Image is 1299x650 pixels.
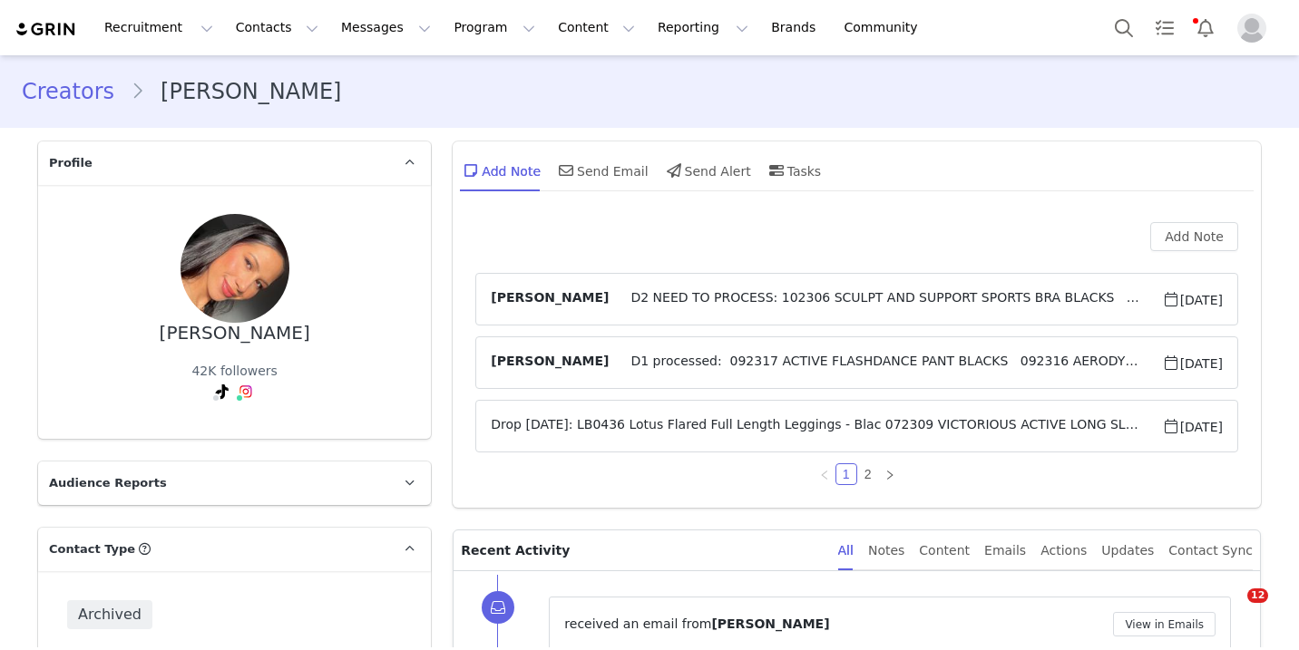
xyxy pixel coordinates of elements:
[1186,7,1226,48] button: Notifications
[22,75,131,108] a: Creators
[984,530,1026,571] div: Emails
[1162,288,1223,310] span: [DATE]
[884,470,895,480] i: icon: right
[814,463,835,485] li: Previous Page
[760,7,832,48] a: Brands
[547,7,646,48] button: Content
[1040,530,1087,571] div: Actions
[330,7,442,48] button: Messages
[460,149,541,192] div: Add Note
[609,352,1161,374] span: D1 processed: 092317 ACTIVE FLASHDANCE PANT BLACKS 092316 AERODYNAMIC SEAMLESS TANK LUXURY GREENS...
[1101,530,1154,571] div: Updates
[49,154,93,172] span: Profile
[555,149,649,192] div: Send Email
[868,530,904,571] div: Notes
[1162,352,1223,374] span: [DATE]
[819,470,830,480] i: icon: left
[160,323,310,344] div: [PERSON_NAME]
[15,21,78,38] img: grin logo
[1104,7,1144,48] button: Search
[93,7,224,48] button: Recruitment
[836,464,856,484] a: 1
[1145,7,1185,48] a: Tasks
[239,384,253,399] img: instagram.svg
[67,600,152,629] span: Archived
[1226,14,1284,43] button: Profile
[1168,530,1253,571] div: Contact Sync
[491,288,609,310] span: [PERSON_NAME]
[181,214,289,323] img: e25058a4-ecc0-4ef3-850f-eee9d46501db.jpg
[647,7,759,48] button: Reporting
[491,352,609,374] span: [PERSON_NAME]
[461,530,823,570] p: Recent Activity
[834,7,937,48] a: Community
[858,464,878,484] a: 2
[191,362,277,381] div: 42K followers
[879,463,901,485] li: Next Page
[766,149,822,192] div: Tasks
[1237,14,1266,43] img: placeholder-profile.jpg
[857,463,879,485] li: 2
[711,616,829,631] span: [PERSON_NAME]
[919,530,970,571] div: Content
[835,463,857,485] li: 1
[225,7,329,48] button: Contacts
[1210,588,1254,632] iframe: Intercom live chat
[49,474,167,492] span: Audience Reports
[49,540,135,558] span: Contact Type
[564,616,711,631] span: received an email from
[443,7,546,48] button: Program
[609,288,1161,310] span: D2 NEED TO PROCESS: 102306 SCULPT AND SUPPORT SPORTS BRA BLACKS 102320 SCULPT AND SUPPORT NO RIDE...
[838,530,854,571] div: All
[1150,222,1238,251] button: Add Note
[491,415,1161,437] span: Drop [DATE]: LB0436 Lotus Flared Full Length Leggings - Blac 072309 VICTORIOUS ACTIVE LONG SLEEVE...
[1162,415,1223,437] span: [DATE]
[1247,588,1268,603] span: 12
[1113,612,1216,636] button: View in Emails
[663,149,751,192] div: Send Alert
